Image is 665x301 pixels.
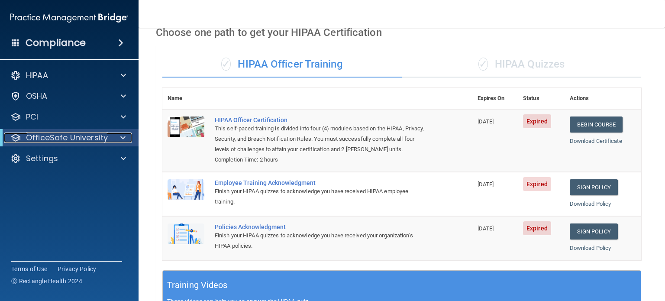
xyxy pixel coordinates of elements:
[523,114,551,128] span: Expired
[215,186,429,207] div: Finish your HIPAA quizzes to acknowledge you have received HIPAA employee training.
[167,278,228,293] h5: Training Videos
[10,70,126,81] a: HIPAA
[10,112,126,122] a: PCI
[523,221,551,235] span: Expired
[10,91,126,101] a: OSHA
[215,223,429,230] div: Policies Acknowledgment
[570,179,618,195] a: Sign Policy
[215,230,429,251] div: Finish your HIPAA quizzes to acknowledge you have received your organization’s HIPAA policies.
[10,133,126,143] a: OfficeSafe University
[26,37,86,49] h4: Compliance
[162,88,210,109] th: Name
[215,123,429,155] div: This self-paced training is divided into four (4) modules based on the HIPAA, Privacy, Security, ...
[26,70,48,81] p: HIPAA
[523,177,551,191] span: Expired
[570,223,618,240] a: Sign Policy
[10,153,126,164] a: Settings
[11,277,82,285] span: Ⓒ Rectangle Health 2024
[10,9,128,26] img: PMB logo
[162,52,402,78] div: HIPAA Officer Training
[570,245,611,251] a: Download Policy
[215,117,429,123] a: HIPAA Officer Certification
[478,225,494,232] span: [DATE]
[215,155,429,165] div: Completion Time: 2 hours
[565,88,641,109] th: Actions
[221,58,231,71] span: ✓
[26,133,108,143] p: OfficeSafe University
[58,265,97,273] a: Privacy Policy
[478,181,494,188] span: [DATE]
[402,52,641,78] div: HIPAA Quizzes
[215,179,429,186] div: Employee Training Acknowledgment
[518,88,565,109] th: Status
[478,58,488,71] span: ✓
[478,118,494,125] span: [DATE]
[472,88,518,109] th: Expires On
[26,112,38,122] p: PCI
[11,265,47,273] a: Terms of Use
[26,153,58,164] p: Settings
[26,91,48,101] p: OSHA
[156,20,648,45] div: Choose one path to get your HIPAA Certification
[570,201,611,207] a: Download Policy
[570,117,623,133] a: Begin Course
[570,138,622,144] a: Download Certificate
